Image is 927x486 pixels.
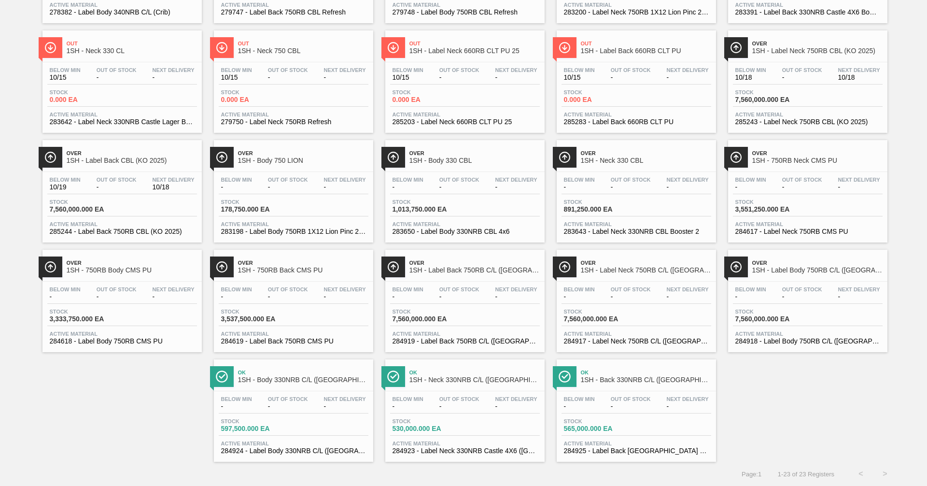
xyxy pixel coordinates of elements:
[97,184,137,191] span: -
[559,151,571,163] img: Ícone
[393,118,537,126] span: 285203 - Label Neck 660RB CLT PU 25
[50,184,81,191] span: 10/19
[735,228,880,235] span: 284617 - Label Neck 750RB CMS PU
[50,2,195,8] span: Active Material
[35,243,207,352] a: ÍconeOver1SH - 750RB Body CMS PUBelow Min-Out Of Stock-Next Delivery-Stock3,333,750.000 EAActive ...
[393,9,537,16] span: 279748 - Label Body 750RB CBL Refresh
[564,418,632,424] span: Stock
[735,221,880,227] span: Active Material
[409,376,540,384] span: 1SH - Neck 330NRB C/L (Hogwarts)
[50,112,195,117] span: Active Material
[221,447,366,455] span: 284924 - Label Body 330NRB C/L (Hogwarts)
[324,293,366,300] span: -
[838,286,880,292] span: Next Delivery
[564,206,632,213] span: 891,250.000 EA
[495,396,537,402] span: Next Delivery
[564,403,595,410] span: -
[216,42,228,54] img: Ícone
[67,260,197,266] span: Over
[221,177,252,183] span: Below Min
[67,157,197,164] span: 1SH - Label Back CBL (KO 2025)
[581,41,711,46] span: Out
[439,403,479,410] span: -
[268,177,308,183] span: Out Of Stock
[207,352,378,462] a: ÍconeOk1SH - Body 330NRB C/L ([GEOGRAPHIC_DATA])Below Min-Out Of Stock-Next Delivery-Stock597,500...
[564,112,709,117] span: Active Material
[564,96,632,103] span: 0.000 EA
[667,293,709,300] span: -
[409,150,540,156] span: Over
[387,371,399,383] img: Ícone
[564,177,595,183] span: Below Min
[439,286,479,292] span: Out Of Stock
[393,447,537,455] span: 284923 - Label Neck 330NRB Castle 4X6 (Hogwarts)
[153,293,195,300] span: -
[564,67,595,73] span: Below Min
[393,96,460,103] span: 0.000 EA
[44,151,56,163] img: Ícone
[721,243,892,352] a: ÍconeOver1SH - Label Body 750RB C/L ([GEOGRAPHIC_DATA])Below Min-Out Of Stock-Next Delivery-Stock...
[221,206,289,213] span: 178,750.000 EA
[221,228,366,235] span: 283198 - Label Body 750RB 1X12 Lion Pinc 2022
[564,184,595,191] span: -
[393,199,460,205] span: Stock
[50,221,195,227] span: Active Material
[559,261,571,273] img: Ícone
[752,41,883,46] span: Over
[735,331,880,337] span: Active Material
[216,371,228,383] img: Ícone
[611,293,651,300] span: -
[611,67,651,73] span: Out Of Stock
[393,315,460,323] span: 7,560,000.000 EA
[153,74,195,81] span: -
[581,376,711,384] span: 1SH - Back 330NRB C/L (Hogwarts)
[50,206,117,213] span: 7,560,000.000 EA
[50,338,195,345] span: 284618 - Label Body 750RB CMS PU
[44,42,56,54] img: Ícone
[667,396,709,402] span: Next Delivery
[221,74,252,81] span: 10/15
[216,261,228,273] img: Ícone
[838,293,880,300] span: -
[393,403,423,410] span: -
[581,260,711,266] span: Over
[730,261,742,273] img: Ícone
[782,293,822,300] span: -
[735,199,803,205] span: Stock
[393,228,537,235] span: 283650 - Label Body 330NRB CBL 4x6
[495,74,537,81] span: -
[97,286,137,292] span: Out Of Stock
[564,221,709,227] span: Active Material
[207,243,378,352] a: ÍconeOver1SH - 750RB Back CMS PUBelow Min-Out Of Stock-Next Delivery-Stock3,537,500.000 EAActive ...
[67,41,197,46] span: Out
[549,133,721,243] a: ÍconeOver1SH - Neck 330 CBLBelow Min-Out Of Stock-Next Delivery-Stock891,250.000 EAActive Materia...
[409,157,540,164] span: 1SH - Body 330 CBL
[735,293,766,300] span: -
[238,41,368,46] span: Out
[752,260,883,266] span: Over
[393,177,423,183] span: Below Min
[268,184,308,191] span: -
[221,293,252,300] span: -
[221,67,252,73] span: Below Min
[221,425,289,432] span: 597,500.000 EA
[393,286,423,292] span: Below Min
[44,261,56,273] img: Ícone
[409,41,540,46] span: Out
[221,112,366,117] span: Active Material
[393,206,460,213] span: 1,013,750.000 EA
[238,370,368,375] span: Ok
[838,177,880,183] span: Next Delivery
[221,2,366,8] span: Active Material
[50,118,195,126] span: 283642 - Label Neck 330NRB Castle Lager Booster 2
[735,96,803,103] span: 7,560,000.000 EA
[238,157,368,164] span: 1SH - Body 750 LION
[721,23,892,133] a: ÍconeOver1SH - Label Neck 750RB CBL (KO 2025)Below Min10/18Out Of Stock-Next Delivery10/18Stock7,...
[564,441,709,446] span: Active Material
[221,338,366,345] span: 284619 - Label Back 750RB CMS PU
[221,331,366,337] span: Active Material
[667,286,709,292] span: Next Delivery
[838,74,880,81] span: 10/18
[611,286,651,292] span: Out Of Stock
[735,309,803,314] span: Stock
